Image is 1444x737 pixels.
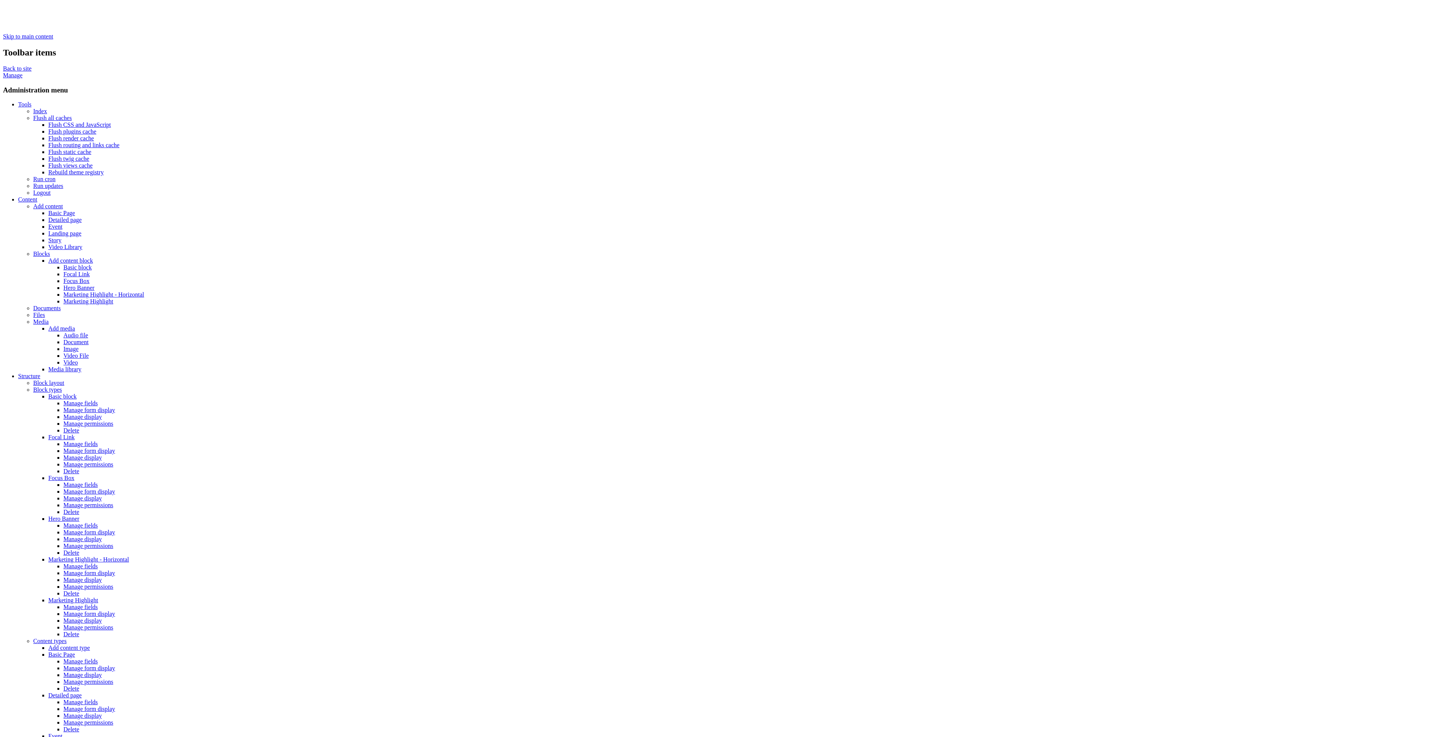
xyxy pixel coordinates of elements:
[63,400,98,406] a: Manage fields
[48,223,62,230] a: Event
[63,332,88,338] a: Audio file
[3,33,53,40] a: Skip to main content
[63,604,98,610] a: Manage fields
[63,577,102,583] a: Manage display
[48,651,75,658] a: Basic Page
[48,257,93,264] a: Add content block
[63,291,144,298] a: Marketing Highlight - Horizontal
[33,380,64,386] a: Block layout
[48,122,111,128] a: Flush CSS and JavaScript
[33,176,55,182] a: Run cron
[48,155,89,162] a: Flush twig cache
[63,468,79,474] a: Delete
[63,570,115,576] a: Manage form display
[3,86,1441,94] h3: Administration menu
[63,278,89,284] a: Focus Box
[63,271,90,277] a: Focal Link
[63,665,115,671] a: Manage form display
[33,638,66,644] a: Content types
[63,502,113,508] a: Manage permissions
[63,407,115,413] a: Manage form display
[48,149,91,155] a: Flush static cache
[63,359,78,366] a: Video
[48,475,74,481] a: Focus Box
[3,48,1441,58] h2: Toolbar items
[48,434,75,440] a: Focal Link
[63,699,98,705] a: Manage fields
[3,65,32,72] a: Back to site
[48,692,82,699] a: Detailed page
[63,414,102,420] a: Manage display
[48,597,98,603] a: Marketing Highlight
[63,420,113,427] a: Manage permissions
[63,427,79,434] a: Delete
[18,373,40,379] a: Structure
[33,386,62,393] a: Block types
[63,264,92,271] a: Basic block
[63,482,98,488] a: Manage fields
[63,509,79,515] a: Delete
[18,196,37,203] a: Content
[63,298,113,305] a: Marketing Highlight
[63,339,89,345] a: Document
[48,366,82,372] a: Media library
[63,522,98,529] a: Manage fields
[63,461,113,468] a: Manage permissions
[48,128,96,135] a: Flush plugins cache
[48,217,82,223] a: Detailed page
[48,645,90,651] a: Add content type
[63,495,102,502] a: Manage display
[48,556,129,563] a: Marketing Highlight - Horizontal
[48,515,79,522] a: Hero Banner
[33,203,63,209] a: Add content
[33,305,61,311] a: Documents
[48,237,62,243] a: Story
[63,352,89,359] a: Video File
[18,101,31,108] a: Tools
[63,719,113,726] a: Manage permissions
[48,393,77,400] a: Basic block
[63,488,115,495] a: Manage form display
[48,169,104,175] a: Rebuild theme registry
[63,563,98,569] a: Manage fields
[33,318,49,325] a: Media
[63,590,79,597] a: Delete
[3,72,23,78] a: Manage
[63,346,79,352] a: Image
[63,529,115,535] a: Manage form display
[33,312,45,318] a: Files
[63,712,102,719] a: Manage display
[63,611,115,617] a: Manage form display
[48,325,75,332] a: Add media
[33,115,72,121] a: Flush all caches
[63,726,79,732] a: Delete
[48,230,82,237] a: Landing page
[63,441,98,447] a: Manage fields
[63,672,102,678] a: Manage display
[63,679,113,685] a: Manage permissions
[48,142,119,148] a: Flush routing and links cache
[63,454,102,461] a: Manage display
[48,162,92,169] a: Flush views cache
[33,108,47,114] a: Index
[33,251,50,257] a: Blocks
[63,543,113,549] a: Manage permissions
[63,631,79,637] a: Delete
[63,536,102,542] a: Manage display
[63,706,115,712] a: Manage form display
[63,549,79,556] a: Delete
[63,617,102,624] a: Manage display
[48,244,82,250] a: Video Library
[63,624,113,631] a: Manage permissions
[63,658,98,665] a: Manage fields
[48,135,94,142] a: Flush render cache
[63,448,115,454] a: Manage form display
[33,183,63,189] a: Run updates
[63,285,94,291] a: Hero Banner
[33,189,51,196] a: Logout
[48,210,75,216] a: Basic Page
[63,583,113,590] a: Manage permissions
[63,685,79,692] a: Delete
